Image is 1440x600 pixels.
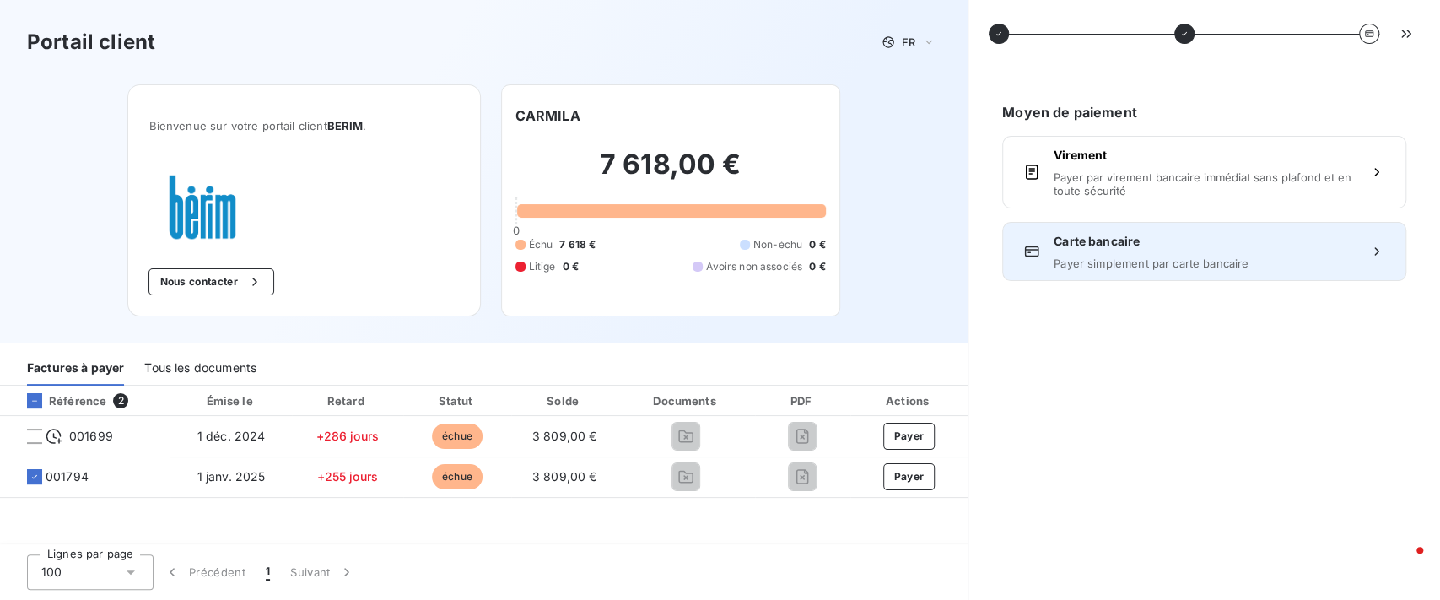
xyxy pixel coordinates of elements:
[174,392,288,409] div: Émise le
[559,237,596,252] span: 7 618 €
[529,237,553,252] span: Échu
[46,468,89,485] span: 001794
[280,554,365,590] button: Suivant
[197,469,266,484] span: 1 janv. 2025
[154,554,256,590] button: Précédent
[512,224,519,237] span: 0
[706,259,802,274] span: Avoirs non associés
[148,173,256,241] img: Company logo
[197,429,266,443] span: 1 déc. 2024
[69,428,113,445] span: 001699
[316,429,379,443] span: +286 jours
[316,469,378,484] span: +255 jours
[809,259,825,274] span: 0 €
[1054,233,1355,250] span: Carte bancaire
[41,564,62,581] span: 100
[515,148,826,198] h2: 7 618,00 €
[854,392,964,409] div: Actions
[532,469,597,484] span: 3 809,00 €
[1054,170,1355,197] span: Payer par virement bancaire immédiat sans plafond et en toute sécurité
[562,259,578,274] span: 0 €
[515,392,613,409] div: Solde
[148,119,459,132] span: Bienvenue sur votre portail client .
[515,105,580,126] h6: CARMILA
[148,268,273,295] button: Nous contacter
[1383,543,1423,583] iframe: Intercom live chat
[295,392,400,409] div: Retard
[883,423,936,450] button: Payer
[753,237,802,252] span: Non-échu
[327,119,364,132] span: BERIM
[27,350,124,386] div: Factures à payer
[529,259,556,274] span: Litige
[809,237,825,252] span: 0 €
[144,350,256,386] div: Tous les documents
[1054,147,1355,164] span: Virement
[532,429,597,443] span: 3 809,00 €
[758,392,847,409] div: PDF
[407,392,509,409] div: Statut
[13,393,106,408] div: Référence
[27,27,155,57] h3: Portail client
[1054,257,1355,270] span: Payer simplement par carte bancaire
[621,392,752,409] div: Documents
[256,554,280,590] button: 1
[113,393,128,408] span: 2
[1002,102,1406,122] h6: Moyen de paiement
[266,564,270,581] span: 1
[902,35,915,49] span: FR
[432,464,483,489] span: échue
[883,463,936,490] button: Payer
[432,424,483,449] span: échue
